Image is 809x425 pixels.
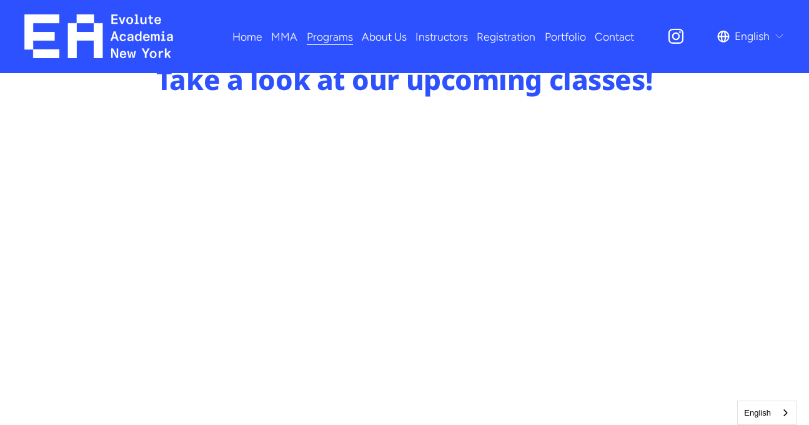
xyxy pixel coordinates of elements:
span: Programs [307,26,353,46]
a: About Us [362,26,407,47]
span: MMA [271,26,297,46]
aside: Language selected: English [737,401,797,425]
img: EA [24,14,174,58]
a: folder dropdown [271,26,297,47]
a: Instructors [415,26,468,47]
a: folder dropdown [307,26,353,47]
a: Home [232,26,262,47]
div: language picker [717,26,785,47]
span: English [735,26,770,46]
a: English [738,401,796,424]
a: Portfolio [545,26,586,47]
a: Instagram [667,27,685,46]
a: Contact [595,26,634,47]
h3: Take a look at our upcoming classes! [152,62,657,97]
a: Registration [477,26,535,47]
